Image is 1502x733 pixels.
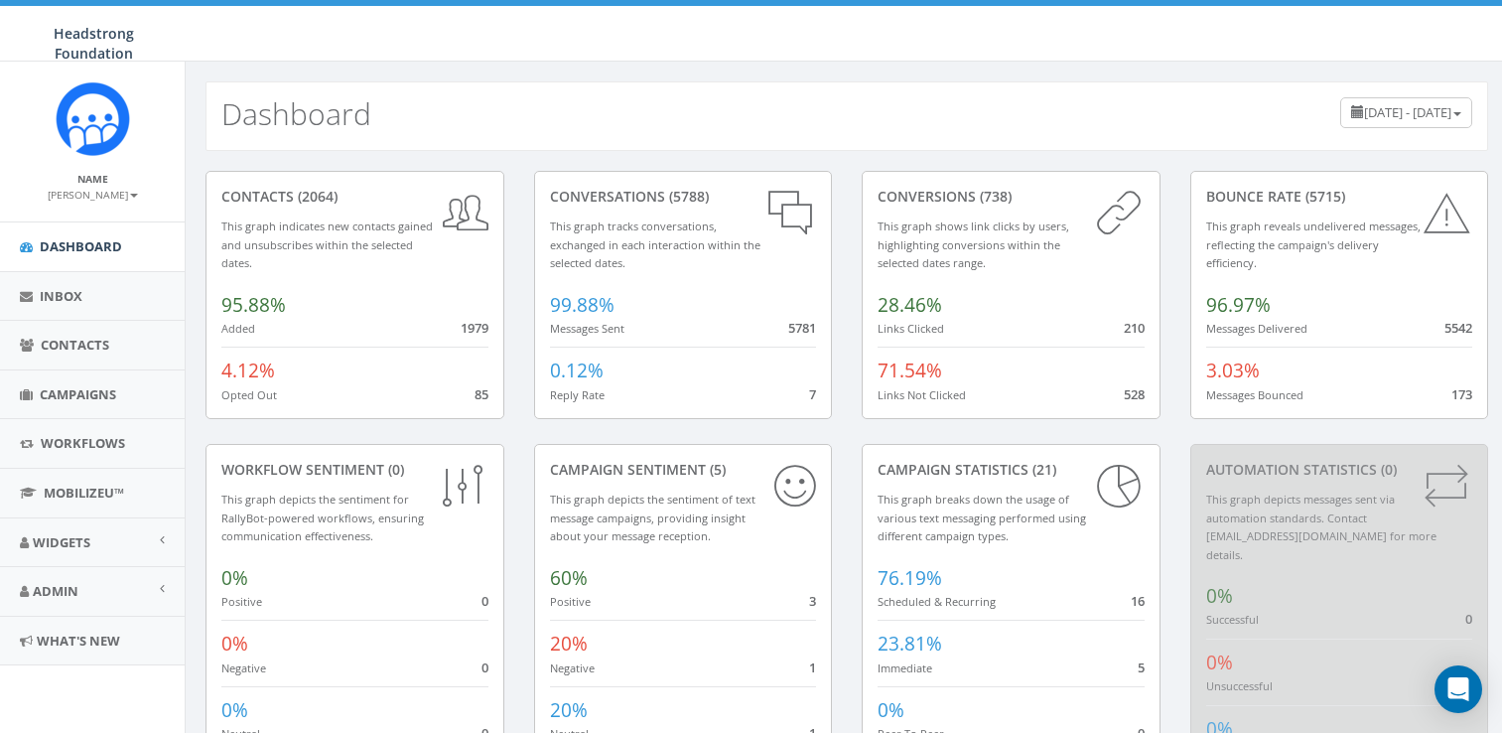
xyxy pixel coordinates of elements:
span: What's New [37,632,120,650]
span: Campaigns [40,385,116,403]
small: Positive [221,594,262,609]
span: 5781 [788,319,816,337]
span: 1 [809,659,816,676]
div: contacts [221,187,488,207]
span: Contacts [41,336,109,354]
span: 210 [1124,319,1145,337]
span: 4.12% [221,358,275,383]
span: 20% [550,631,588,657]
span: 5542 [1444,319,1472,337]
span: 0% [878,697,904,723]
span: 173 [1451,385,1472,403]
small: This graph tracks conversations, exchanged in each interaction within the selected dates. [550,219,760,270]
span: 23.81% [878,631,942,657]
span: 16 [1131,592,1145,610]
small: Successful [1206,612,1259,627]
span: 7 [809,385,816,403]
span: 0 [481,592,488,610]
span: 71.54% [878,358,942,383]
small: Added [221,321,255,336]
span: Inbox [40,287,82,305]
span: (738) [976,187,1012,206]
span: 3 [809,592,816,610]
small: Negative [221,660,266,675]
small: This graph reveals undelivered messages, reflecting the campaign's delivery efficiency. [1206,219,1421,270]
div: conversations [550,187,817,207]
small: Opted Out [221,387,277,402]
small: Unsuccessful [1206,678,1273,693]
span: 0.12% [550,358,604,383]
span: 1979 [461,319,488,337]
span: 0 [481,659,488,676]
span: 528 [1124,385,1145,403]
span: 85 [475,385,488,403]
small: Messages Bounced [1206,387,1303,402]
span: 0% [221,697,248,723]
small: This graph indicates new contacts gained and unsubscribes within the selected dates. [221,219,433,270]
h2: Dashboard [221,97,371,130]
small: Reply Rate [550,387,605,402]
span: 0% [221,631,248,657]
small: Scheduled & Recurring [878,594,996,609]
div: Automation Statistics [1206,460,1473,480]
img: Rally_platform_Icon_1.png [56,81,130,156]
span: (5) [706,460,726,479]
span: (2064) [294,187,338,206]
small: This graph depicts messages sent via automation standards. Contact [EMAIL_ADDRESS][DOMAIN_NAME] f... [1206,492,1436,562]
small: Links Clicked [878,321,944,336]
small: Positive [550,594,591,609]
small: Name [77,172,108,186]
small: Messages Sent [550,321,624,336]
span: (21) [1028,460,1056,479]
span: 28.46% [878,292,942,318]
span: Admin [33,582,78,600]
div: Bounce Rate [1206,187,1473,207]
span: 60% [550,565,588,591]
span: 99.88% [550,292,614,318]
span: 3.03% [1206,358,1260,383]
span: Dashboard [40,237,122,255]
small: Messages Delivered [1206,321,1307,336]
span: 0 [1465,610,1472,628]
small: Links Not Clicked [878,387,966,402]
small: This graph shows link clicks by users, highlighting conversions within the selected dates range. [878,219,1069,270]
span: 0% [1206,650,1233,675]
span: MobilizeU™ [44,484,124,502]
span: Headstrong Foundation [54,24,134,63]
small: Immediate [878,660,932,675]
span: Widgets [33,533,90,551]
span: (0) [1377,460,1397,479]
small: This graph depicts the sentiment of text message campaigns, providing insight about your message ... [550,492,755,543]
div: Campaign Statistics [878,460,1145,480]
span: 20% [550,697,588,723]
span: 0% [1206,583,1233,609]
small: Negative [550,660,595,675]
span: 96.97% [1206,292,1271,318]
a: [PERSON_NAME] [48,185,138,203]
span: 76.19% [878,565,942,591]
small: This graph depicts the sentiment for RallyBot-powered workflows, ensuring communication effective... [221,492,424,543]
small: This graph breaks down the usage of various text messaging performed using different campaign types. [878,492,1086,543]
span: 0% [221,565,248,591]
span: (5788) [665,187,709,206]
span: 95.88% [221,292,286,318]
span: [DATE] - [DATE] [1364,103,1451,121]
span: (0) [384,460,404,479]
div: conversions [878,187,1145,207]
div: Open Intercom Messenger [1434,665,1482,713]
small: [PERSON_NAME] [48,188,138,202]
span: Workflows [41,434,125,452]
div: Campaign Sentiment [550,460,817,480]
div: Workflow Sentiment [221,460,488,480]
span: 5 [1138,659,1145,676]
span: (5715) [1301,187,1345,206]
